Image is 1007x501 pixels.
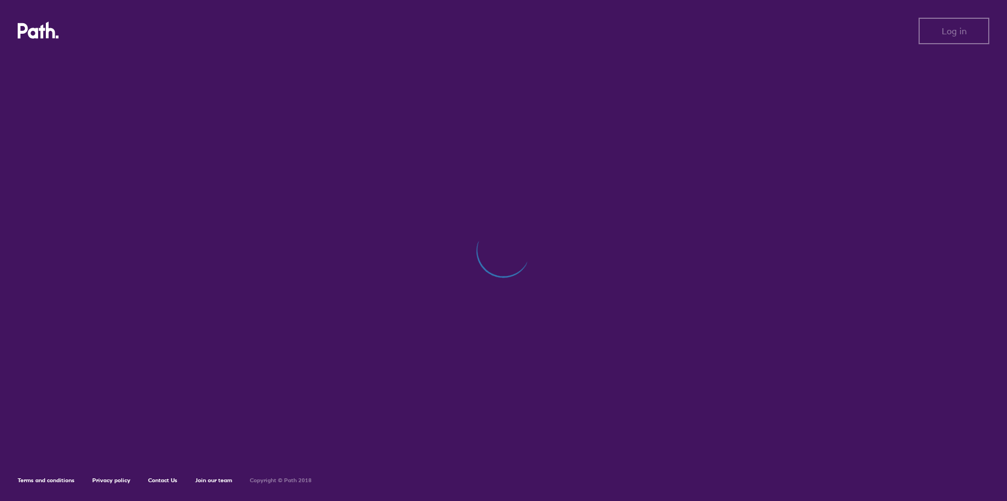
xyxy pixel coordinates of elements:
[250,477,312,484] h6: Copyright © Path 2018
[942,26,967,36] span: Log in
[195,477,232,484] a: Join our team
[18,477,75,484] a: Terms and conditions
[92,477,130,484] a: Privacy policy
[919,18,989,44] button: Log in
[148,477,177,484] a: Contact Us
